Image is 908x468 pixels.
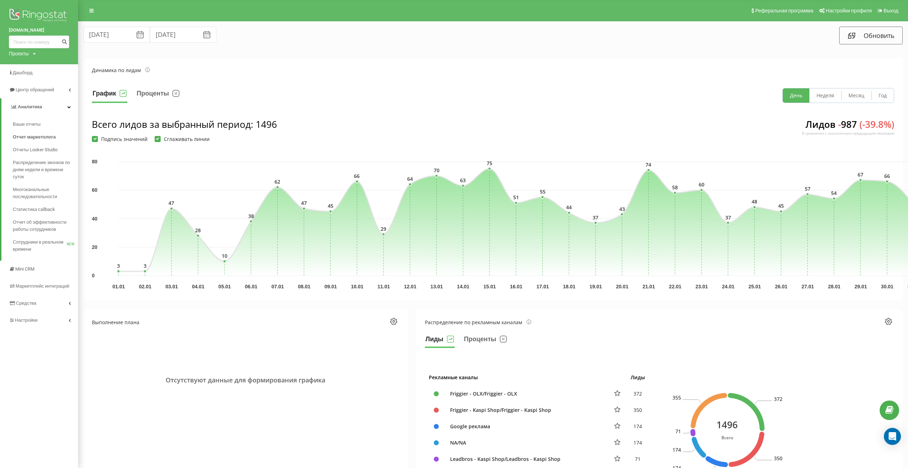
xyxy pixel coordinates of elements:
text: 15.01 [483,284,496,289]
text: 20.01 [616,284,629,289]
span: Выход [884,8,898,13]
text: 66 [354,173,360,179]
div: Лидов 987 [802,118,894,142]
text: 28.01 [828,284,840,289]
button: Месяц [841,88,871,103]
div: Leadbros - Kaspi Shop/Leadbros - Kaspi Shop [447,455,604,463]
span: Статистика callback [13,206,55,213]
td: 350 [627,402,649,418]
text: 30.01 [881,284,893,289]
a: Распределение звонков по дням недели и времени суток [13,156,78,183]
text: 71 [676,428,681,435]
button: Неделя [809,88,841,103]
text: 17.01 [536,284,549,289]
a: [DOMAIN_NAME] [9,27,69,34]
text: 16.01 [510,284,522,289]
a: Аналитика [1,98,78,115]
text: 60 [92,187,98,193]
text: 21.01 [642,284,655,289]
span: - [838,118,841,131]
text: 64 [407,175,413,182]
text: 37 [593,214,598,221]
text: 44 [566,204,572,211]
div: Всего [716,434,738,441]
td: 174 [627,435,649,451]
span: Настройки профиля [826,8,872,13]
label: Сглаживать линии [155,136,210,142]
text: 12.01 [404,284,416,289]
text: 62 [275,178,280,185]
text: 08.01 [298,284,310,289]
div: 1496 [716,418,738,431]
text: 09.01 [325,284,337,289]
img: Ringostat logo [9,7,69,25]
span: ( - 39.8 %) [859,118,894,131]
text: 372 [774,395,782,402]
text: 38 [248,213,254,219]
span: Ваши отчеты [13,121,40,128]
text: 03.01 [165,284,178,289]
text: 05.01 [218,284,231,289]
div: Google реклама [447,423,604,430]
text: 10 [222,252,227,259]
button: Обновить [839,27,903,44]
span: Отчет об эффективности работы сотрудников [13,219,74,233]
div: Friggier - OLX/Friggier - OLX [447,390,604,397]
text: 43 [619,206,625,212]
text: 45 [328,202,333,209]
div: Open Intercom Messenger [884,428,901,445]
div: Проекты [9,50,29,57]
text: 54 [831,190,837,196]
text: 174 [673,446,681,453]
text: 07.01 [271,284,284,289]
text: 24.01 [722,284,735,289]
text: 02.01 [139,284,151,289]
span: Многоканальные последовательности [13,186,74,200]
span: Средства [16,300,37,306]
a: Отчеты Looker Studio [13,143,78,156]
div: Выполнение плана [92,319,139,326]
text: 60 [699,181,704,188]
span: Mini CRM [15,266,34,272]
text: 11.01 [377,284,390,289]
text: 28 [195,227,201,234]
a: Сотрудники в реальном времениNEW [13,236,78,256]
a: Ваши отчеты [13,118,78,131]
text: 40 [92,216,98,222]
div: Динамика по лидам [92,66,150,74]
td: 71 [627,451,649,467]
text: 3 [144,262,146,269]
text: 45 [778,202,784,209]
a: Отчет об эффективности работы сотрудников [13,216,78,236]
text: 18.01 [563,284,575,289]
span: Центр обращений [16,87,54,92]
a: Отчет маркетолога [13,131,78,143]
text: 47 [168,200,174,206]
button: Проценты [463,334,508,348]
text: 06.01 [245,284,258,289]
td: 174 [627,418,649,435]
text: 25.01 [748,284,761,289]
text: 26.01 [775,284,787,289]
text: 27.01 [802,284,814,289]
text: 66 [884,173,890,179]
text: 10.01 [351,284,363,289]
text: 19.01 [589,284,602,289]
text: 3 [117,262,120,269]
span: Отчеты Looker Studio [13,146,57,153]
span: Сотрудники в реальном времени [13,239,67,253]
button: Проценты [136,88,180,103]
button: График [92,88,127,103]
button: Лиды [425,334,455,348]
text: 70 [434,167,439,174]
th: Рекламные каналы [425,369,627,386]
span: Настройки [15,317,38,323]
button: Год [871,88,894,103]
text: 350 [774,455,782,461]
text: 55 [540,188,546,195]
span: Отчет маркетолога [13,134,56,141]
text: 51 [513,194,519,201]
text: 29 [381,225,386,232]
text: 23.01 [696,284,708,289]
text: 29.01 [854,284,867,289]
